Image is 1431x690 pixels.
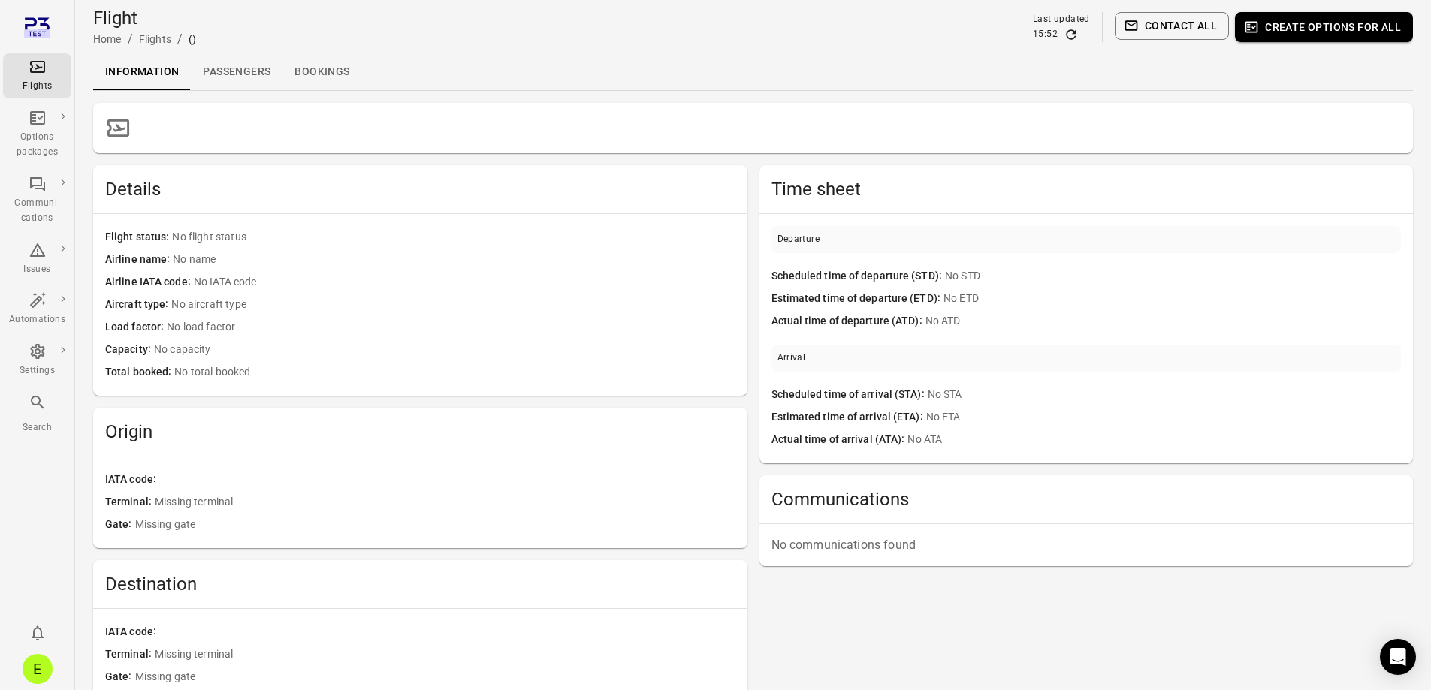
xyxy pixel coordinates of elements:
span: Flight status [105,229,172,246]
span: Missing gate [135,669,735,685]
button: Create options for all [1235,12,1413,42]
a: Options packages [3,104,71,164]
span: No ETA [926,409,1401,426]
a: Passengers [191,54,282,90]
div: () [189,32,196,47]
p: No communications found [771,536,1402,554]
span: Actual time of arrival (ATA) [771,432,908,448]
span: IATA code [105,472,159,488]
div: E [23,654,53,684]
span: No name [173,252,735,268]
span: Total booked [105,364,174,381]
span: No STA [928,387,1401,403]
div: Issues [9,262,65,277]
div: Options packages [9,130,65,160]
button: Contact all [1115,12,1229,40]
span: Scheduled time of arrival (STA) [771,387,928,403]
span: Gate [105,517,135,533]
span: Gate [105,669,135,685]
span: Terminal [105,646,155,663]
span: No total booked [174,364,735,381]
h2: Time sheet [771,177,1402,201]
div: Flights [9,79,65,94]
div: Search [9,420,65,435]
a: Settings [3,338,71,383]
h2: Communications [771,487,1402,511]
span: Missing terminal [155,646,735,663]
span: Missing terminal [155,494,735,511]
span: No aircraft type [171,297,735,313]
a: Automations [3,287,71,332]
button: Search [3,389,71,439]
a: Information [93,54,191,90]
h1: Flight [93,6,196,30]
a: Communi-cations [3,170,71,231]
span: Capacity [105,342,154,358]
span: Scheduled time of departure (STD) [771,268,945,285]
span: Estimated time of arrival (ETA) [771,409,926,426]
div: Departure [777,232,820,247]
span: No load factor [167,319,735,336]
span: No flight status [172,229,735,246]
span: No ATA [907,432,1401,448]
span: Missing gate [135,517,735,533]
div: Local navigation [93,54,1413,90]
nav: Breadcrumbs [93,30,196,48]
span: Load factor [105,319,167,336]
span: IATA code [105,624,159,640]
span: Terminal [105,494,155,511]
h2: Destination [105,572,735,596]
div: Last updated [1033,12,1090,27]
button: Notifications [23,618,53,648]
span: Airline IATA code [105,274,194,291]
span: Actual time of departure (ATD) [771,313,925,330]
h2: Details [105,177,735,201]
button: Ekta [17,648,59,690]
div: Arrival [777,351,806,366]
span: No ETD [943,291,1401,307]
a: Flights [139,33,171,45]
span: Airline name [105,252,173,268]
div: Open Intercom Messenger [1380,639,1416,675]
div: Automations [9,312,65,327]
div: Communi-cations [9,196,65,226]
li: / [128,30,133,48]
span: Estimated time of departure (ETD) [771,291,943,307]
a: Flights [3,53,71,98]
span: No STD [945,268,1401,285]
span: No capacity [154,342,735,358]
span: No IATA code [194,274,735,291]
li: / [177,30,183,48]
button: Refresh data [1064,27,1079,42]
div: Settings [9,363,65,378]
span: Aircraft type [105,297,171,313]
span: No ATD [925,313,1401,330]
a: Issues [3,237,71,282]
div: 15:52 [1033,27,1058,42]
a: Home [93,33,122,45]
a: Bookings [282,54,361,90]
h2: Origin [105,420,735,444]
